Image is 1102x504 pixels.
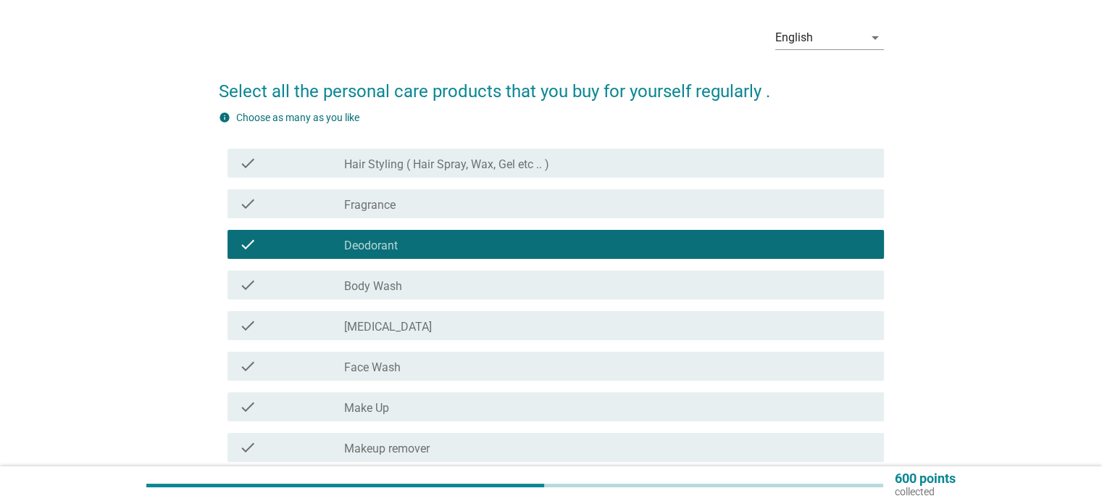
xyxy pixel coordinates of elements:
[344,401,389,416] label: Make Up
[344,239,398,253] label: Deodorant
[239,154,256,172] i: check
[344,360,401,375] label: Face Wash
[344,198,396,212] label: Fragrance
[344,320,432,334] label: [MEDICAL_DATA]
[239,195,256,212] i: check
[344,157,549,172] label: Hair Styling ( Hair Spray, Wax, Gel etc .. )
[895,485,956,498] p: collected
[236,112,359,123] label: Choose as many as you like
[239,358,256,375] i: check
[219,64,884,104] h2: Select all the personal care products that you buy for yourself regularly .
[219,112,230,123] i: info
[867,29,884,46] i: arrow_drop_down
[239,398,256,416] i: check
[239,236,256,253] i: check
[239,439,256,456] i: check
[775,31,813,44] div: English
[239,317,256,334] i: check
[344,442,430,456] label: Makeup remover
[344,279,402,294] label: Body Wash
[895,472,956,485] p: 600 points
[239,276,256,294] i: check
